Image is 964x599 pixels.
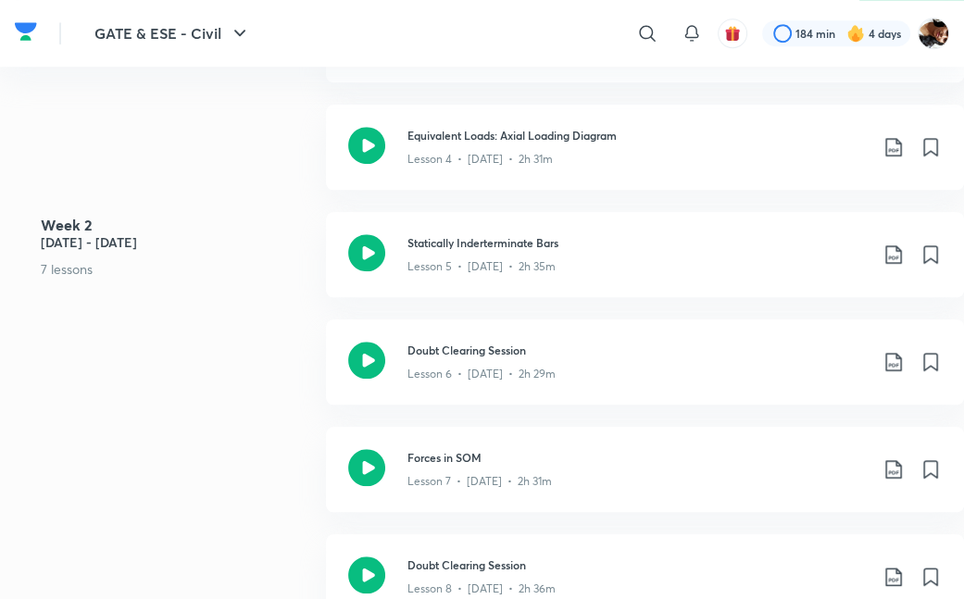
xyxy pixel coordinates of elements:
p: Lesson 7 • [DATE] • 2h 31m [407,473,552,490]
h3: Doubt Clearing Session [407,556,868,573]
a: Doubt Clearing SessionLesson 6 • [DATE] • 2h 29m [326,319,964,427]
img: Shatasree das [918,18,949,49]
h3: Equivalent Loads: Axial Loading Diagram [407,127,868,144]
p: Lesson 8 • [DATE] • 2h 36m [407,580,556,597]
button: GATE & ESE - Civil [83,15,262,52]
h5: [DATE] - [DATE] [41,232,311,252]
img: avatar [724,25,741,42]
p: Lesson 6 • [DATE] • 2h 29m [407,366,556,382]
img: Company Logo [15,18,37,45]
h4: Week 2 [41,218,311,232]
p: 7 lessons [41,259,311,279]
h3: Doubt Clearing Session [407,342,868,358]
h3: Statically Inderterminate Bars [407,234,868,251]
a: Forces in SOMLesson 7 • [DATE] • 2h 31m [326,427,964,534]
h3: Forces in SOM [407,449,868,466]
button: avatar [718,19,747,48]
p: Lesson 5 • [DATE] • 2h 35m [407,258,556,275]
a: Equivalent Loads: Axial Loading DiagramLesson 4 • [DATE] • 2h 31m [326,105,964,212]
p: Lesson 4 • [DATE] • 2h 31m [407,151,553,168]
a: Statically Inderterminate BarsLesson 5 • [DATE] • 2h 35m [326,212,964,319]
a: Company Logo [15,18,37,50]
img: streak [846,24,865,43]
